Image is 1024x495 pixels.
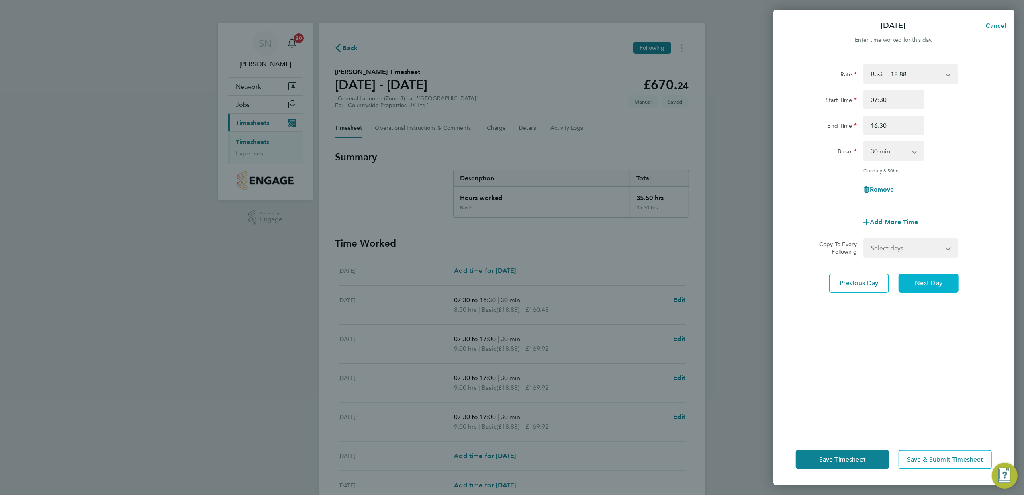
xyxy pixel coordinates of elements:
p: [DATE] [881,20,906,31]
button: Previous Day [829,274,889,293]
div: Enter time worked for this day. [773,35,1014,45]
label: End Time [828,122,857,132]
span: Previous Day [840,279,879,287]
input: E.g. 18:00 [863,116,924,135]
button: Cancel [973,18,1014,34]
span: Save & Submit Timesheet [907,456,983,464]
button: Engage Resource Center [992,463,1018,489]
button: Remove [863,186,894,193]
label: Start Time [826,96,857,106]
label: Copy To Every Following [813,241,857,255]
button: Next Day [899,274,959,293]
span: Cancel [983,22,1006,29]
span: Save Timesheet [819,456,866,464]
input: E.g. 08:00 [863,90,924,109]
span: Remove [870,186,894,193]
span: Next Day [915,279,942,287]
button: Save Timesheet [796,450,889,469]
button: Add More Time [863,219,918,225]
span: Add More Time [870,218,918,226]
div: Quantity: hrs [863,167,958,174]
span: 8.50 [883,167,893,174]
button: Save & Submit Timesheet [899,450,992,469]
label: Rate [840,71,857,80]
label: Break [838,148,857,157]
